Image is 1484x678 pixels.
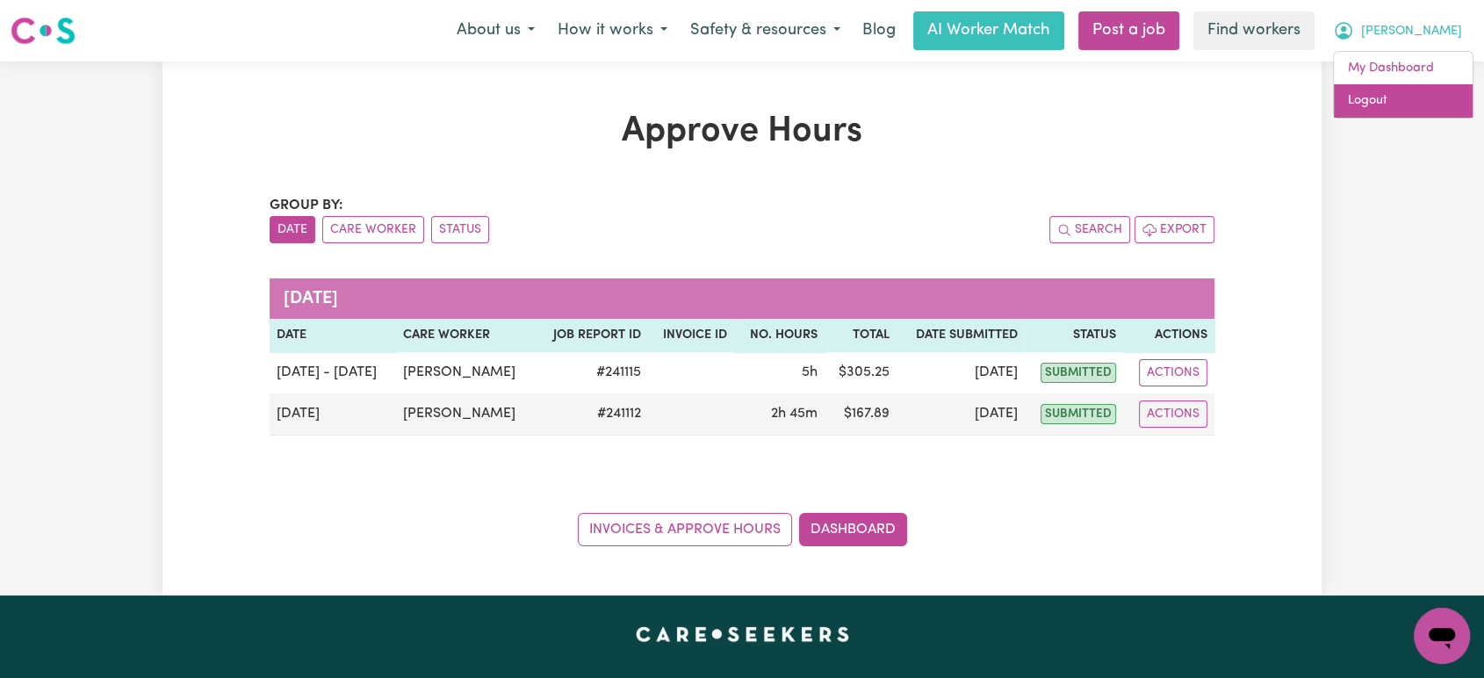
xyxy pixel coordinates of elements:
span: submitted [1041,363,1116,383]
a: Careseekers home page [636,627,849,641]
span: [PERSON_NAME] [1361,22,1462,41]
th: Status [1024,319,1123,352]
span: submitted [1041,404,1116,424]
button: Actions [1139,359,1207,386]
button: Safety & resources [679,12,852,49]
td: [DATE] [270,393,396,436]
caption: [DATE] [270,278,1214,319]
th: Date [270,319,396,352]
a: Careseekers logo [11,11,76,51]
th: No. Hours [734,319,825,352]
th: Job Report ID [536,319,648,352]
iframe: Button to launch messaging window [1414,608,1470,664]
a: Dashboard [799,513,907,546]
button: About us [445,12,546,49]
td: [DATE] [897,393,1025,436]
span: 2 hours 45 minutes [771,407,818,421]
a: Post a job [1078,11,1179,50]
th: Care worker [396,319,536,352]
img: Careseekers logo [11,15,76,47]
a: Logout [1334,84,1473,118]
td: # 241115 [536,352,648,393]
th: Total [825,319,897,352]
button: My Account [1322,12,1473,49]
h1: Approve Hours [270,111,1214,153]
td: $ 167.89 [825,393,897,436]
button: sort invoices by care worker [322,216,424,243]
span: 5 hours [802,365,818,379]
td: [DATE] [897,352,1025,393]
span: Group by: [270,198,343,213]
td: [PERSON_NAME] [396,393,536,436]
a: Invoices & Approve Hours [578,513,792,546]
div: My Account [1333,51,1473,119]
button: sort invoices by date [270,216,315,243]
td: [DATE] - [DATE] [270,352,396,393]
td: [PERSON_NAME] [396,352,536,393]
a: AI Worker Match [913,11,1064,50]
button: Search [1049,216,1130,243]
th: Actions [1123,319,1214,352]
button: Actions [1139,400,1207,428]
a: My Dashboard [1334,52,1473,85]
td: # 241112 [536,393,648,436]
button: Export [1135,216,1214,243]
th: Date Submitted [897,319,1025,352]
th: Invoice ID [648,319,734,352]
a: Find workers [1193,11,1315,50]
a: Blog [852,11,906,50]
button: How it works [546,12,679,49]
td: $ 305.25 [825,352,897,393]
button: sort invoices by paid status [431,216,489,243]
